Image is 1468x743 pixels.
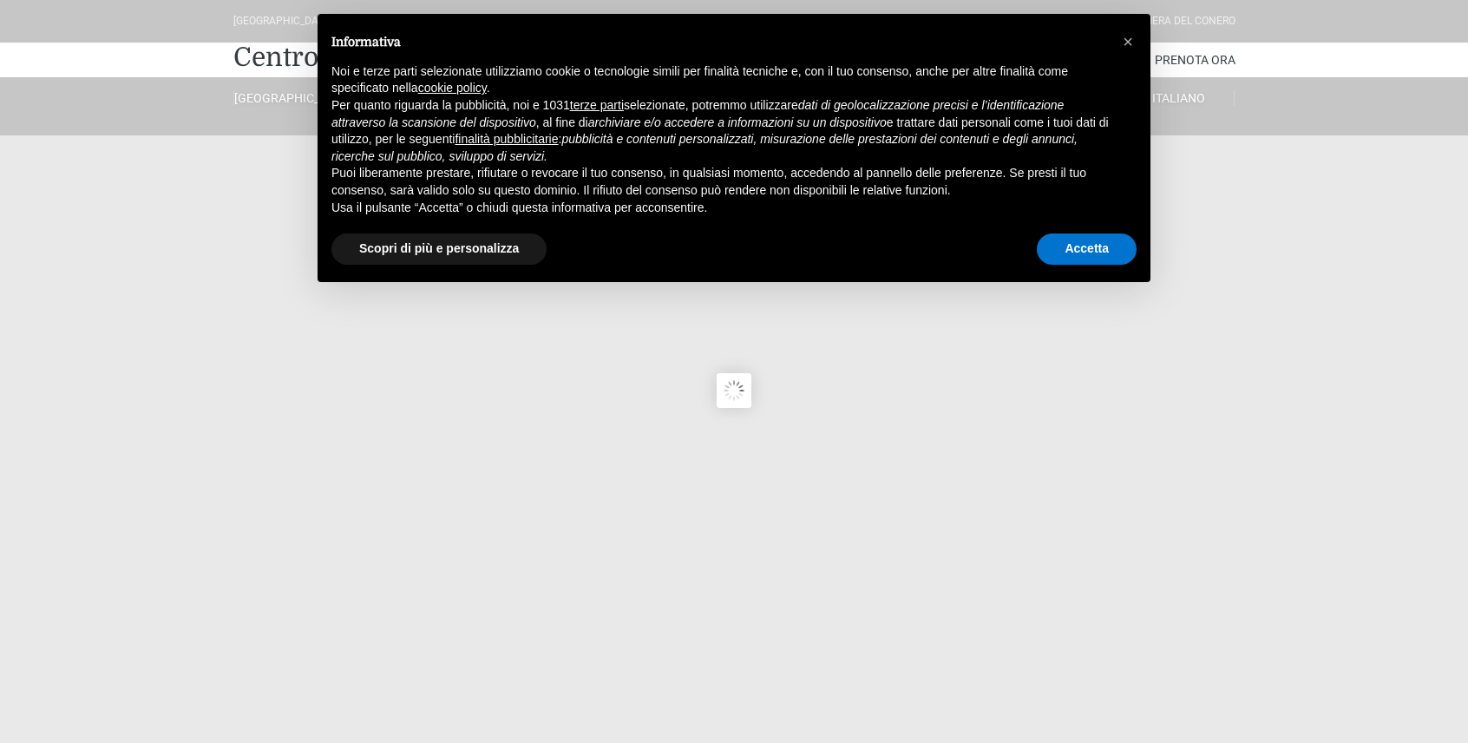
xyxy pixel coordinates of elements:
button: Accetta [1037,233,1137,265]
em: archiviare e/o accedere a informazioni su un dispositivo [588,115,887,129]
em: dati di geolocalizzazione precisi e l’identificazione attraverso la scansione del dispositivo [331,98,1064,129]
p: Noi e terze parti selezionate utilizziamo cookie o tecnologie simili per finalità tecniche e, con... [331,63,1109,97]
a: Centro Vacanze De Angelis [233,40,568,75]
a: Prenota Ora [1155,43,1235,77]
em: pubblicità e contenuti personalizzati, misurazione delle prestazioni dei contenuti e degli annunc... [331,132,1078,163]
h2: Informativa [331,35,1109,49]
button: terze parti [570,97,624,115]
button: finalità pubblicitarie [455,131,558,148]
p: Per quanto riguarda la pubblicità, noi e 1031 selezionate, potremmo utilizzare , al fine di e tra... [331,97,1109,165]
button: Chiudi questa informativa [1114,28,1142,56]
div: Riviera Del Conero [1134,13,1235,30]
p: Usa il pulsante “Accetta” o chiudi questa informativa per acconsentire. [331,200,1109,217]
span: × [1123,32,1133,51]
a: Italiano [1124,90,1235,106]
p: Puoi liberamente prestare, rifiutare o revocare il tuo consenso, in qualsiasi momento, accedendo ... [331,165,1109,199]
a: [GEOGRAPHIC_DATA] [233,90,344,106]
button: Scopri di più e personalizza [331,233,547,265]
div: [GEOGRAPHIC_DATA] [233,13,333,30]
a: cookie policy [418,81,487,95]
span: Italiano [1152,91,1205,105]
